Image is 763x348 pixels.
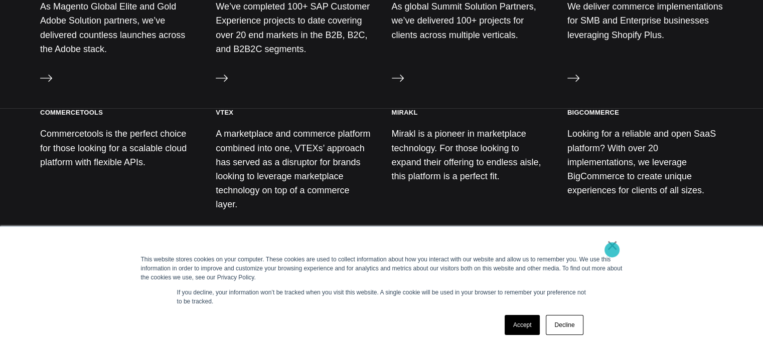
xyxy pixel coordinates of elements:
a: Accept [505,315,540,335]
p: Mirakl is a pioneer in marketplace technology. For those looking to expand their offering to endl... [392,127,547,183]
p: If you decline, your information won’t be tracked when you visit this website. A single cookie wi... [177,288,586,306]
a: Decline [546,315,583,335]
a: × [606,241,619,250]
p: Looking for a reliable and open SaaS platform? With over 20 implementations, we leverage BigComme... [567,127,723,197]
h3: commercetools [40,108,103,117]
h3: BigCommerce [567,108,619,117]
h3: VTEX [216,108,233,117]
div: This website stores cookies on your computer. These cookies are used to collect information about... [141,255,623,282]
h3: Mirakl [392,108,418,117]
p: Commercetools is the perfect choice for those looking for a scalable cloud platform with flexible... [40,127,196,169]
p: A marketplace and commerce platform combined into one, VTEXs’ approach has served as a disruptor ... [216,127,371,211]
